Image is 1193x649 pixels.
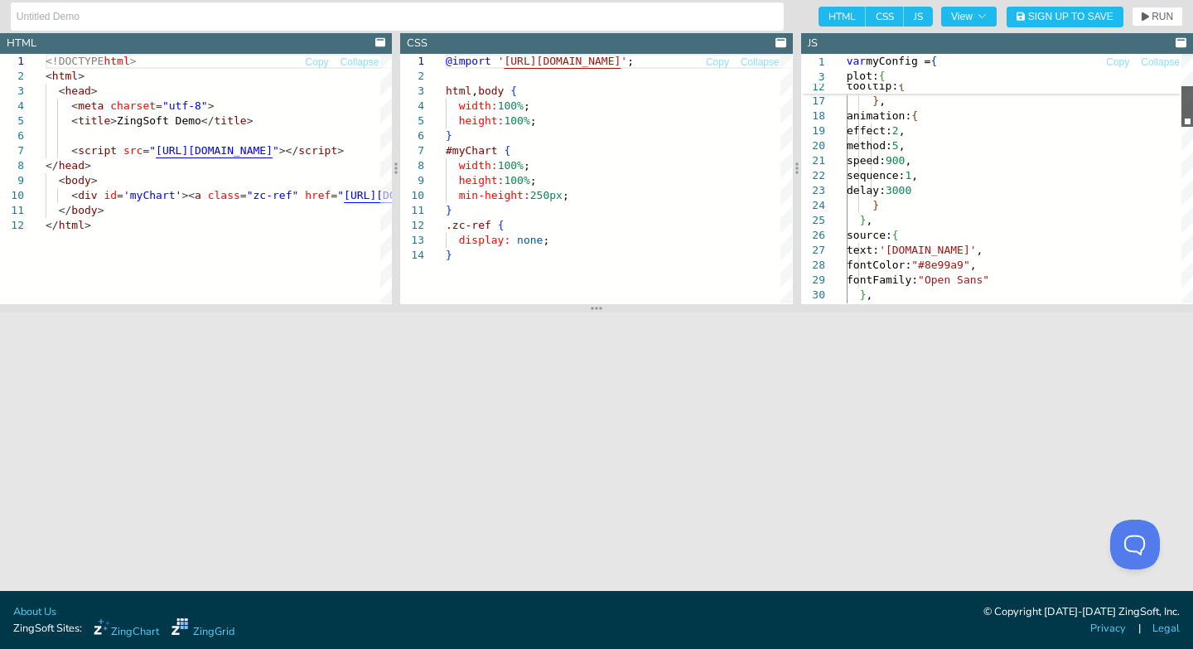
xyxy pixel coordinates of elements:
span: Collapse [741,57,780,67]
span: ' [621,55,628,67]
div: 28 [801,258,825,273]
span: a [195,189,201,201]
span: { [879,70,886,82]
span: 12 [801,80,825,94]
span: body [71,204,97,216]
span: { [505,144,511,157]
div: 10 [400,188,424,203]
div: 24 [801,198,825,213]
div: 25 [801,213,825,228]
span: , [898,124,905,137]
span: , [905,154,911,167]
span: Sign Up to Save [1028,12,1113,22]
span: Collapse [341,57,379,67]
a: Legal [1152,621,1180,637]
span: < [59,85,65,97]
span: fontFamily: [847,274,918,286]
span: Copy [706,57,729,67]
span: = [142,144,149,157]
span: 250px [530,189,563,201]
span: 900 [886,154,905,167]
span: { [930,55,937,67]
span: div [78,189,97,201]
span: ZingSoft Sites: [13,621,82,637]
span: height: [459,174,505,186]
span: } [859,214,866,226]
span: > [98,204,104,216]
span: script [78,144,117,157]
span: 1 [801,55,825,70]
span: href [305,189,331,201]
span: body [478,85,504,97]
span: { [898,80,905,92]
span: script [298,144,337,157]
span: , [911,169,918,182]
span: , [969,259,976,271]
span: speed: [847,154,886,167]
span: > [78,70,85,82]
div: 5 [400,114,424,128]
span: > [337,144,344,157]
span: RUN [1152,12,1173,22]
span: "Open Sans" [918,274,989,286]
a: About Us [13,604,56,620]
span: @import [446,55,491,67]
span: method: [847,139,892,152]
div: 29 [801,273,825,288]
div: 4 [400,99,424,114]
span: = [240,189,247,201]
span: , [866,288,872,301]
span: > [85,159,91,172]
span: { [891,229,898,241]
div: JS [808,36,818,51]
span: fontColor: [847,259,911,271]
div: © Copyright [DATE]-[DATE] ZingSoft, Inc. [983,604,1180,621]
span: text: [847,244,879,256]
span: = [331,189,337,201]
span: charset [110,99,156,112]
span: [URL][DOMAIN_NAME] [344,189,461,201]
button: Copy [705,55,730,70]
div: 31 [801,303,825,317]
span: <!DOCTYPE [46,55,104,67]
span: < [59,174,65,186]
div: 20 [801,138,825,153]
span: } [872,94,879,107]
span: 5 [891,139,898,152]
span: } [446,204,452,216]
span: 'myChart' [123,189,181,201]
span: View [951,12,987,22]
span: 100% [498,159,524,172]
button: Copy [1105,55,1130,70]
span: delay: [847,184,886,196]
div: HTML [7,36,36,51]
button: Sign Up to Save [1007,7,1123,27]
span: ; [524,159,530,172]
button: View [941,7,997,27]
span: > [91,174,98,186]
span: src [123,144,142,157]
span: id [104,189,117,201]
span: " [337,189,344,201]
span: ' [498,55,505,67]
div: 23 [801,183,825,198]
div: 1 [400,54,424,69]
button: Collapse [1140,55,1181,70]
span: body [65,174,90,186]
button: Collapse [740,55,780,70]
span: | [1138,621,1141,637]
span: "utf-8" [162,99,208,112]
span: 3000 [886,184,911,196]
span: ZingSoft Demo [117,114,201,127]
a: ZingGrid [171,618,234,640]
span: html [104,55,129,67]
span: 2 [891,124,898,137]
span: head [59,159,85,172]
span: < [71,99,78,112]
span: </ [46,159,59,172]
span: , [898,139,905,152]
span: CSS [866,7,904,27]
button: RUN [1132,7,1183,27]
span: var [847,55,866,67]
a: ZingChart [94,618,159,640]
